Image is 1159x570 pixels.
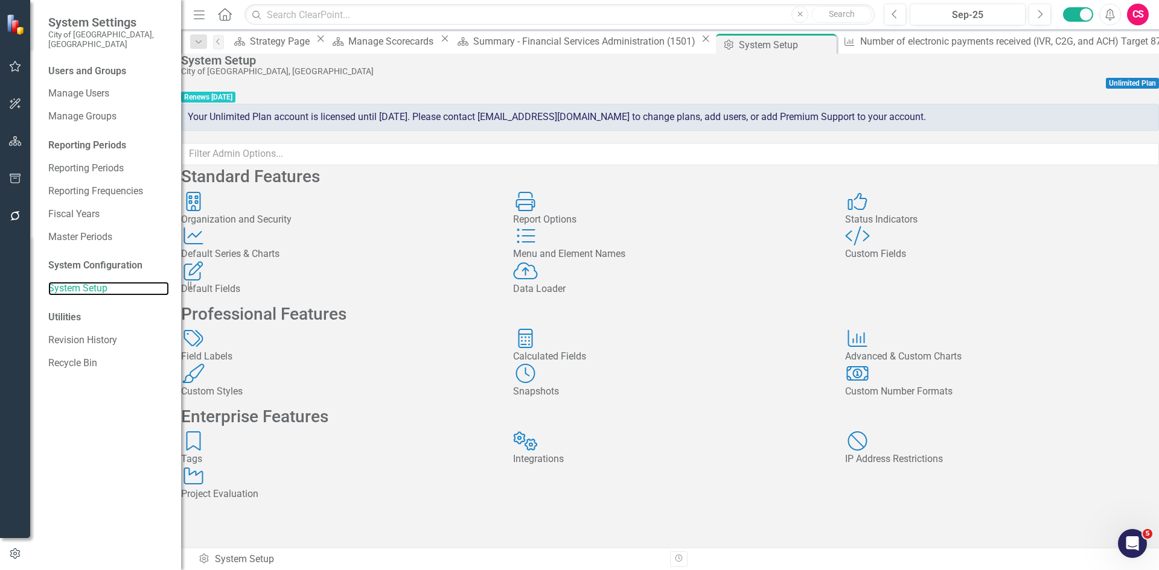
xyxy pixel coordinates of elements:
[1143,529,1152,539] span: 5
[6,13,27,34] img: ClearPoint Strategy
[513,350,827,364] div: Calculated Fields
[1106,78,1159,89] span: Unlimited Plan
[48,356,169,370] a: Recycle Bin
[845,385,1159,399] div: Custom Number Formats
[48,110,169,124] a: Manage Groups
[181,408,1159,426] h2: Enterprise Features
[48,139,169,153] div: Reporting Periods
[181,67,1153,76] div: City of [GEOGRAPHIC_DATA], [GEOGRAPHIC_DATA]
[181,282,495,296] div: Default Fields
[473,34,698,49] div: Summary - Financial Services Administration (1501)
[48,259,169,273] div: System Configuration
[845,350,1159,364] div: Advanced & Custom Charts
[48,65,169,78] div: Users and Groups
[48,334,169,347] a: Revision History
[348,34,437,49] div: Manage Scorecards
[181,350,495,364] div: Field Labels
[845,247,1159,261] div: Custom Fields
[181,168,1159,186] h2: Standard Features
[181,213,495,227] div: Organization and Security
[910,4,1026,25] button: Sep-25
[48,230,169,244] a: Master Periods
[845,452,1159,466] div: IP Address Restrictions
[829,9,855,19] span: Search
[181,92,235,103] span: Renews [DATE]
[181,54,1153,67] div: System Setup
[513,385,827,399] div: Snapshots
[48,282,169,296] a: System Setup
[811,6,872,23] button: Search
[48,87,169,101] a: Manage Users
[181,104,1159,131] div: Your Unlimited Plan account is licensed until [DATE]. Please contact [EMAIL_ADDRESS][DOMAIN_NAME]...
[48,207,169,221] a: Fiscal Years
[48,30,169,49] small: City of [GEOGRAPHIC_DATA], [GEOGRAPHIC_DATA]
[328,34,437,49] a: Manage Scorecards
[181,452,495,466] div: Tags
[513,452,827,466] div: Integrations
[181,143,1159,165] input: Filter Admin Options...
[250,34,313,49] div: Strategy Page
[739,37,834,52] div: System Setup
[914,8,1021,22] div: Sep-25
[181,487,495,501] div: Project Evaluation
[181,385,495,399] div: Custom Styles
[513,247,827,261] div: Menu and Element Names
[513,213,827,227] div: Report Options
[1118,529,1147,558] iframe: Intercom live chat
[244,4,875,25] input: Search ClearPoint...
[48,15,169,30] span: System Settings
[513,282,827,296] div: Data Loader
[230,34,313,49] a: Strategy Page
[48,162,169,176] a: Reporting Periods
[181,247,495,261] div: Default Series & Charts
[1127,4,1149,25] button: CS
[181,305,1159,324] h2: Professional Features
[198,553,661,566] div: System Setup
[48,185,169,198] a: Reporting Frequencies
[845,213,1159,227] div: Status Indicators
[48,311,169,325] div: Utilities
[453,34,698,49] a: Summary - Financial Services Administration (1501)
